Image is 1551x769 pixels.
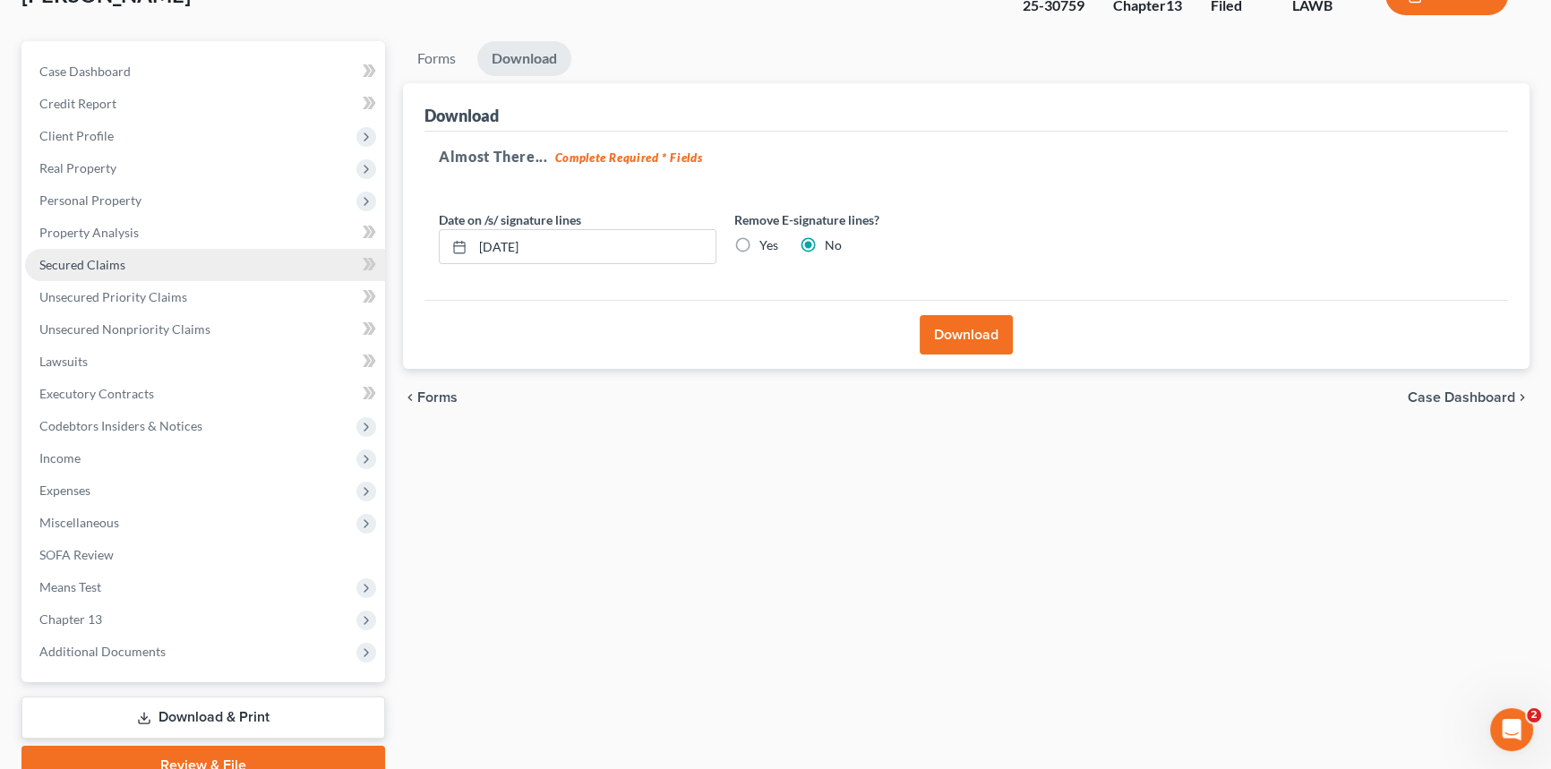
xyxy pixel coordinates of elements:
[1408,390,1515,405] span: Case Dashboard
[403,390,482,405] button: chevron_left Forms
[39,611,102,627] span: Chapter 13
[25,217,385,249] a: Property Analysis
[39,386,154,401] span: Executory Contracts
[39,289,187,304] span: Unsecured Priority Claims
[25,88,385,120] a: Credit Report
[424,105,499,126] div: Download
[39,579,101,594] span: Means Test
[39,64,131,79] span: Case Dashboard
[920,315,1013,355] button: Download
[473,230,716,264] input: MM/DD/YYYY
[1408,390,1530,405] a: Case Dashboard chevron_right
[39,321,210,337] span: Unsecured Nonpriority Claims
[439,210,581,229] label: Date on /s/ signature lines
[1515,390,1530,405] i: chevron_right
[39,547,114,562] span: SOFA Review
[39,128,114,143] span: Client Profile
[39,225,139,240] span: Property Analysis
[39,450,81,466] span: Income
[734,210,1012,229] label: Remove E-signature lines?
[39,192,141,208] span: Personal Property
[25,249,385,281] a: Secured Claims
[403,41,470,76] a: Forms
[39,354,88,369] span: Lawsuits
[417,390,458,405] span: Forms
[25,313,385,346] a: Unsecured Nonpriority Claims
[439,146,1494,167] h5: Almost There...
[1490,708,1533,751] iframe: Intercom live chat
[825,236,842,254] label: No
[477,41,571,76] a: Download
[759,236,778,254] label: Yes
[21,696,385,739] a: Download & Print
[25,378,385,410] a: Executory Contracts
[39,418,202,433] span: Codebtors Insiders & Notices
[25,346,385,378] a: Lawsuits
[39,257,125,272] span: Secured Claims
[25,539,385,571] a: SOFA Review
[555,150,703,165] strong: Complete Required * Fields
[39,160,116,175] span: Real Property
[39,644,166,659] span: Additional Documents
[25,56,385,88] a: Case Dashboard
[1527,708,1541,722] span: 2
[39,515,119,530] span: Miscellaneous
[39,96,116,111] span: Credit Report
[25,281,385,313] a: Unsecured Priority Claims
[39,483,90,498] span: Expenses
[403,390,417,405] i: chevron_left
